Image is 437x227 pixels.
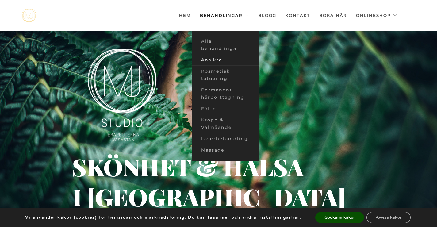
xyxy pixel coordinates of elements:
button: Avvisa kakor [366,212,411,223]
a: Massage [192,144,259,156]
div: Skönhet & hälsa [72,164,259,170]
a: Permanent hårborttagning [192,84,259,103]
button: Godkänn kakor [315,212,364,223]
a: Ansikte [192,54,259,66]
p: Vi använder kakor (cookies) för hemsidan och marknadsföring. Du kan läsa mer och ändra inställnin... [25,215,301,220]
a: Kropp & Välmående [192,114,259,133]
a: Kosmetisk tatuering [192,66,259,84]
button: här [291,215,300,220]
a: mjstudio mjstudio mjstudio [22,9,36,22]
img: mjstudio [22,9,36,22]
a: Fötter [192,103,259,114]
a: Laserbehandling [192,133,259,144]
div: i [GEOGRAPHIC_DATA] [72,194,159,201]
a: Alla behandlingar [192,36,259,54]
